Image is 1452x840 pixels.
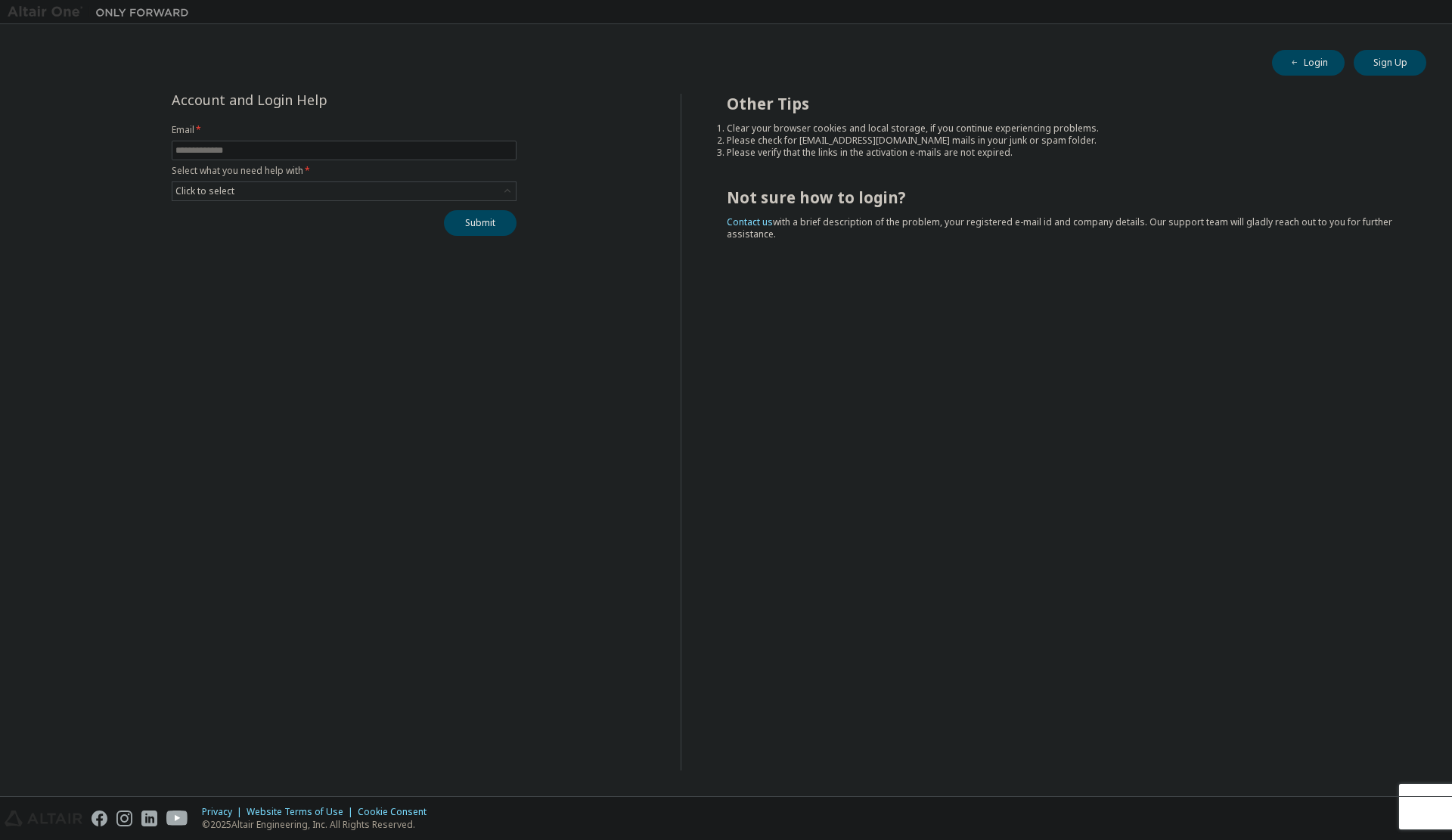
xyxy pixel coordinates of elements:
img: instagram.svg [116,811,132,826]
img: facebook.svg [92,811,107,826]
div: Click to select [172,182,516,200]
img: youtube.svg [166,811,188,826]
img: Altair One [8,5,197,20]
span: with a brief description of the problem, your registered e-mail id and company details. Our suppo... [727,215,1392,240]
div: Click to select [175,185,234,197]
button: Login [1272,50,1345,76]
h2: Not sure how to login? [727,188,1400,207]
div: Cookie Consent [358,806,436,818]
div: Account and Login Help [172,94,448,106]
p: © 2025 Altair Engineering, Inc. All Rights Reserved. [202,818,436,831]
li: Please verify that the links in the activation e-mails are not expired. [727,147,1400,159]
div: Privacy [202,806,247,818]
li: Please check for [EMAIL_ADDRESS][DOMAIN_NAME] mails in your junk or spam folder. [727,135,1400,147]
button: Submit [444,210,517,236]
button: Sign Up [1354,50,1426,76]
a: Contact us [727,215,773,228]
img: altair_logo.svg [5,811,82,826]
label: Select what you need help with [172,165,517,177]
div: Website Terms of Use [247,806,358,818]
li: Clear your browser cookies and local storage, if you continue experiencing problems. [727,122,1400,135]
img: linkedin.svg [141,811,157,826]
h2: Other Tips [727,94,1400,113]
label: Email [172,124,517,136]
